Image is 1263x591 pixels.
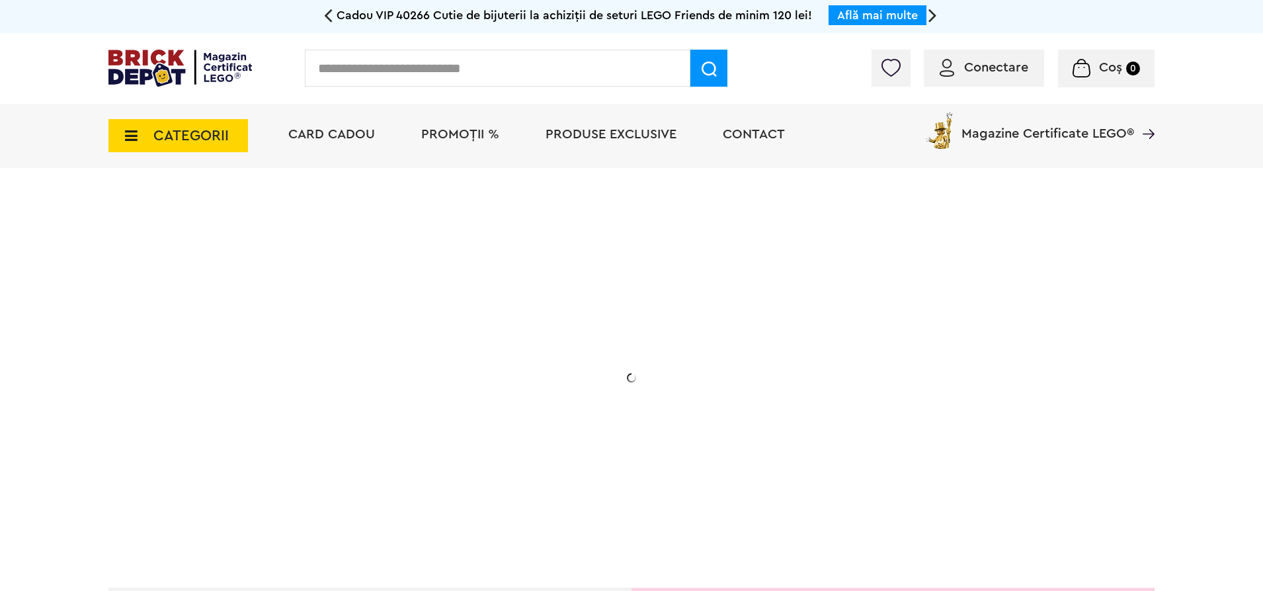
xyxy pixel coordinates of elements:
span: Cadou VIP 40266 Cutie de bijuterii la achiziții de seturi LEGO Friends de minim 120 lei! [337,9,812,21]
small: 0 [1126,62,1140,75]
h1: Cadou VIP 40772 [202,300,467,347]
a: Conectare [940,61,1028,74]
a: Card Cadou [288,128,375,141]
h2: Seria de sărbători: Fantomă luminoasă. Promoția este valabilă în perioada [DATE] - [DATE]. [202,361,467,416]
span: Conectare [964,61,1028,74]
span: Coș [1099,61,1122,74]
a: Produse exclusive [546,128,676,141]
a: Contact [723,128,785,141]
a: Află mai multe [837,9,918,21]
a: PROMOȚII % [421,128,499,141]
div: Află detalii [202,446,467,463]
span: CATEGORII [153,128,229,143]
span: Magazine Certificate LEGO® [961,110,1134,140]
a: Magazine Certificate LEGO® [1134,110,1155,123]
